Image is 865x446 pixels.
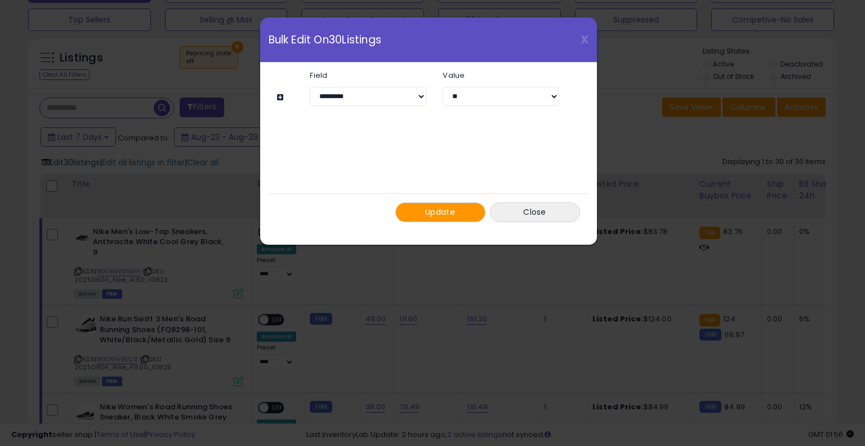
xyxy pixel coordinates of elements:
span: X [581,32,588,47]
button: Close [490,202,580,222]
span: Bulk Edit On 30 Listings [269,34,381,45]
label: Value [434,72,567,79]
label: Field [301,72,434,79]
span: Update [425,206,455,218]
